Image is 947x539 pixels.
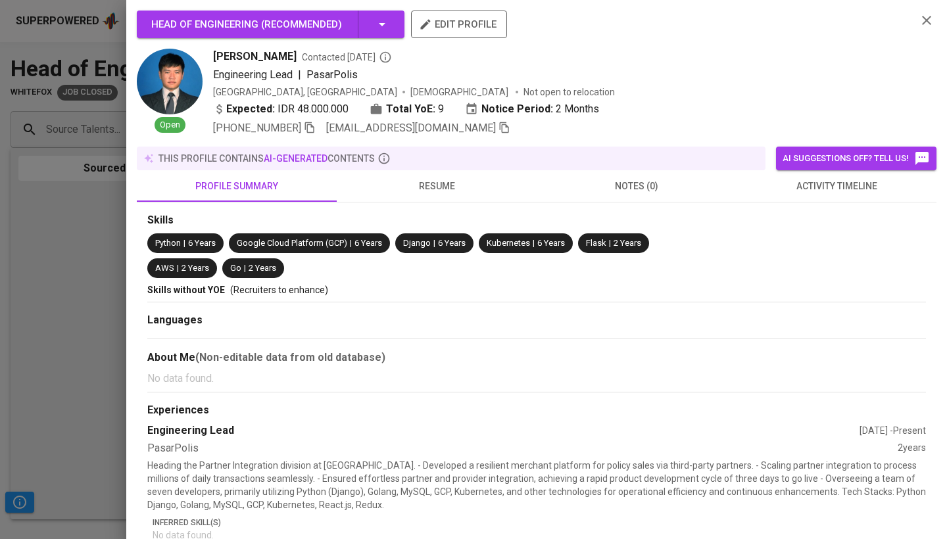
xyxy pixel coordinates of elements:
div: About Me [147,350,926,365]
span: 6 Years [354,238,382,248]
span: Head of Engineering ( Recommended ) [151,18,342,30]
b: (Non-editable data from old database) [195,351,385,363]
b: Expected: [226,101,275,117]
span: 9 [438,101,444,117]
div: Experiences [147,403,926,418]
span: Open [155,119,185,131]
span: 2 Years [182,263,209,273]
p: Not open to relocation [523,85,615,99]
span: [EMAIL_ADDRESS][DOMAIN_NAME] [326,122,496,134]
span: | [177,262,179,275]
div: Skills [147,213,926,228]
span: Go [230,263,241,273]
span: 6 Years [188,238,216,248]
span: | [183,237,185,250]
span: [DEMOGRAPHIC_DATA] [410,85,510,99]
span: AI suggestions off? Tell us! [783,151,930,166]
span: | [298,67,301,83]
span: Engineering Lead [213,68,293,81]
span: | [433,237,435,250]
span: Skills without YOE [147,285,225,295]
div: Engineering Lead [147,423,860,438]
p: No data found. [147,371,926,387]
b: Notice Period: [481,101,553,117]
span: 6 Years [438,238,466,248]
span: | [350,237,352,250]
span: (Recruiters to enhance) [230,285,328,295]
div: IDR 48.000.000 [213,101,349,117]
span: Python [155,238,181,248]
div: [DATE] - Present [860,424,926,437]
span: Django [403,238,431,248]
div: 2 Months [465,101,599,117]
span: | [609,237,611,250]
span: 2 Years [614,238,641,248]
div: PasarPolis [147,441,898,456]
b: Total YoE: [386,101,435,117]
span: | [533,237,535,250]
span: | [244,262,246,275]
span: AWS [155,263,174,273]
svg: By Batam recruiter [379,51,392,64]
p: Heading the Partner Integration division at [GEOGRAPHIC_DATA]. - Developed a resilient merchant p... [147,459,926,511]
button: edit profile [411,11,507,38]
span: notes (0) [545,178,729,195]
div: 2 years [898,441,926,456]
span: resume [345,178,529,195]
div: [GEOGRAPHIC_DATA], [GEOGRAPHIC_DATA] [213,85,397,99]
div: Languages [147,313,926,328]
img: ffa110588808d42ed39b6c5970b1815c.jpg [137,49,203,114]
button: AI suggestions off? Tell us! [776,147,936,170]
span: activity timeline [744,178,929,195]
p: this profile contains contents [158,152,375,165]
span: 2 Years [249,263,276,273]
span: Kubernetes [487,238,530,248]
span: 6 Years [537,238,565,248]
span: Contacted [DATE] [302,51,392,64]
span: Flask [586,238,606,248]
a: edit profile [411,18,507,29]
p: Inferred Skill(s) [153,517,926,528]
span: [PHONE_NUMBER] [213,122,301,134]
span: AI-generated [264,153,328,164]
span: profile summary [145,178,329,195]
span: Google Cloud Platform (GCP) [237,238,347,248]
span: edit profile [422,16,497,33]
span: [PERSON_NAME] [213,49,297,64]
span: PasarPolis [306,68,358,81]
button: Head of Engineering (Recommended) [137,11,404,38]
